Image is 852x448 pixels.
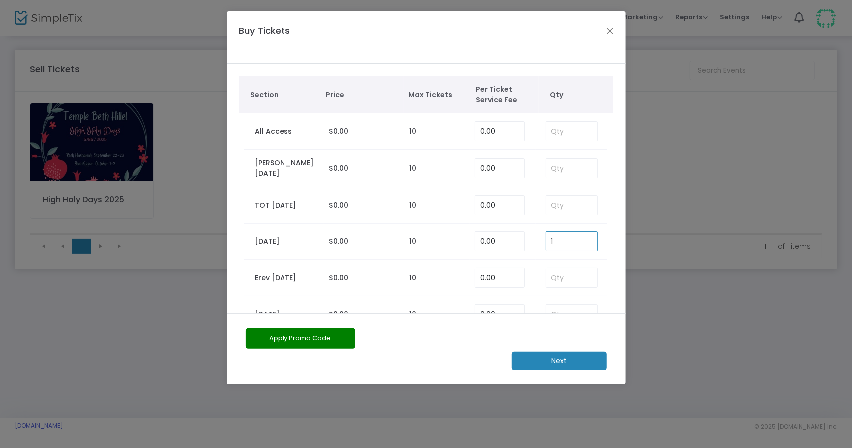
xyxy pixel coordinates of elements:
[546,268,598,287] input: Qty
[409,273,416,283] label: 10
[326,90,399,100] span: Price
[409,236,416,247] label: 10
[475,232,524,251] input: Enter Service Fee
[329,236,348,246] span: $0.00
[409,90,466,100] span: Max Tickets
[255,236,280,247] label: [DATE]
[409,163,416,174] label: 10
[234,24,328,51] h4: Buy Tickets
[409,200,416,211] label: 10
[546,159,598,178] input: Qty
[255,200,296,211] label: TOT [DATE]
[546,196,598,215] input: Qty
[250,90,316,100] span: Section
[246,328,355,349] button: Apply Promo Code
[512,352,607,370] m-button: Next
[550,90,608,100] span: Qty
[255,273,296,283] label: Erev [DATE]
[329,126,348,136] span: $0.00
[546,232,598,251] input: Qty
[475,196,524,215] input: Enter Service Fee
[603,24,616,37] button: Close
[475,268,524,287] input: Enter Service Fee
[476,84,534,105] span: Per Ticket Service Fee
[329,273,348,283] span: $0.00
[255,126,292,137] label: All Access
[409,309,416,320] label: 10
[329,309,348,319] span: $0.00
[255,158,319,179] label: [PERSON_NAME][DATE]
[546,122,598,141] input: Qty
[255,309,280,320] label: [DATE]
[475,159,524,178] input: Enter Service Fee
[409,126,416,137] label: 10
[329,163,348,173] span: $0.00
[475,122,524,141] input: Enter Service Fee
[546,305,598,324] input: Qty
[329,200,348,210] span: $0.00
[475,305,524,324] input: Enter Service Fee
